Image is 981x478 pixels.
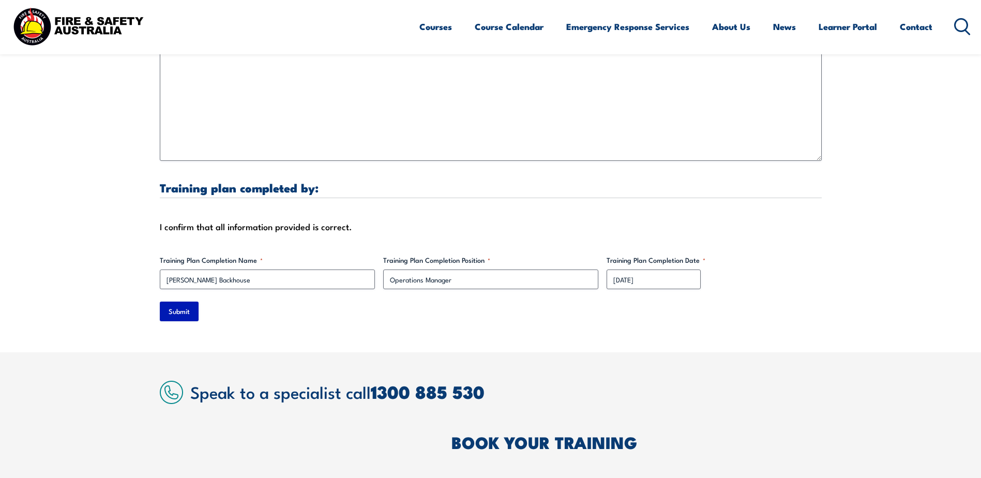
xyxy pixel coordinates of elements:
[160,182,822,193] h3: Training plan completed by:
[160,302,199,321] input: Submit
[607,270,701,289] input: dd/mm/yyyy
[371,378,485,405] a: 1300 885 530
[900,13,932,40] a: Contact
[712,13,750,40] a: About Us
[160,255,375,265] label: Training Plan Completion Name
[773,13,796,40] a: News
[475,13,544,40] a: Course Calendar
[383,255,598,265] label: Training Plan Completion Position
[451,435,822,449] h2: BOOK YOUR TRAINING
[190,382,822,401] h2: Speak to a specialist call
[160,219,822,234] div: I confirm that all information provided is correct.
[419,13,452,40] a: Courses
[607,255,822,265] label: Training Plan Completion Date
[819,13,877,40] a: Learner Portal
[566,13,689,40] a: Emergency Response Services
